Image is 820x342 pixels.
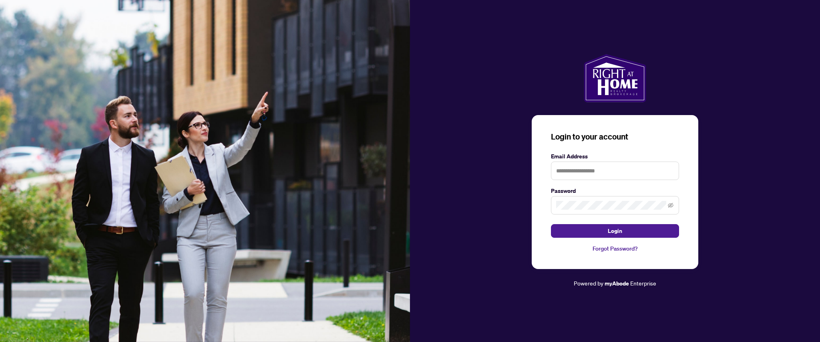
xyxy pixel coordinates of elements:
[551,152,679,161] label: Email Address
[551,186,679,195] label: Password
[605,279,629,288] a: myAbode
[584,54,646,102] img: ma-logo
[574,279,603,287] span: Powered by
[551,244,679,253] a: Forgot Password?
[630,279,656,287] span: Enterprise
[551,131,679,142] h3: Login to your account
[668,202,673,208] span: eye-invisible
[608,225,622,237] span: Login
[551,224,679,238] button: Login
